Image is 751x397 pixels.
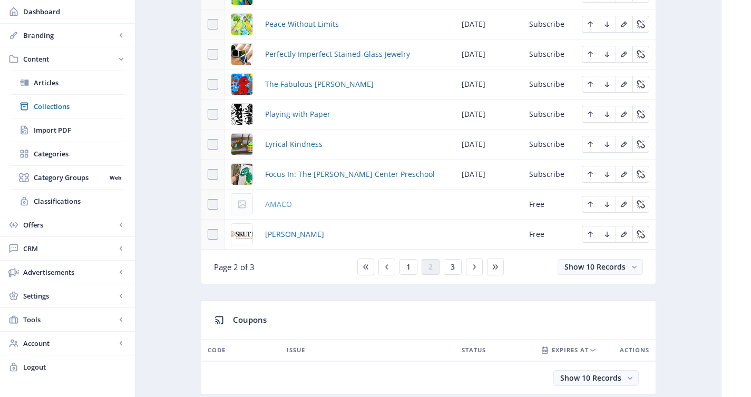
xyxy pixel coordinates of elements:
span: STATUS [462,344,486,356]
a: Edit page [582,108,599,118]
td: Subscribe [523,160,576,190]
span: Collections [34,101,124,112]
span: Articles [34,77,124,88]
a: Edit page [599,138,616,148]
a: Edit page [632,18,649,28]
a: Edit page [599,108,616,118]
nb-badge: Web [106,172,124,183]
a: AMACO [265,198,292,211]
span: Branding [23,30,116,41]
span: Dashboard [23,6,126,17]
a: Perfectly Imperfect Stained-Glass Jewelry [265,48,410,61]
span: [PERSON_NAME] [265,228,324,241]
button: 2 [422,259,440,275]
td: [DATE] [455,70,523,100]
span: Import PDF [34,125,124,135]
a: Edit page [582,18,599,28]
a: Playing with Paper [265,108,330,121]
a: Edit page [599,78,616,88]
a: Edit page [632,138,649,148]
span: Account [23,338,116,349]
td: Subscribe [523,9,576,39]
span: Offers [23,220,116,230]
img: e4bef71a-f0ef-4979-a600-8fe92ab8f709.png [231,164,252,185]
app-collection-view: Coupons [201,300,656,395]
td: Subscribe [523,70,576,100]
span: 1 [406,263,411,271]
a: Categories [11,142,124,165]
span: Actions [620,344,649,356]
a: The Fabulous [PERSON_NAME] [265,78,374,91]
a: Lyrical Kindness [265,138,323,151]
td: Free [523,220,576,250]
img: c5305fee-8f9d-493b-bc03-a084627c29d3.png [231,224,252,245]
a: Focus In: The [PERSON_NAME] Center Preschool [265,168,435,181]
td: Subscribe [523,130,576,160]
td: [DATE] [455,100,523,130]
a: Edit page [616,229,632,239]
span: Show 10 Records [564,262,626,272]
span: Coupons [233,314,267,325]
a: Edit page [616,108,632,118]
a: Edit page [582,48,599,58]
a: Edit page [632,198,649,209]
button: Show 10 Records [558,259,643,275]
span: 3 [451,263,455,271]
span: ISSUE [287,344,305,356]
span: Content [23,54,116,64]
span: CODE [208,344,226,356]
td: [DATE] [455,9,523,39]
a: Edit page [582,229,599,239]
span: Page 2 of 3 [214,262,255,272]
span: 2 [428,263,433,271]
td: Free [523,190,576,220]
a: Edit page [599,229,616,239]
a: Edit page [616,18,632,28]
td: Subscribe [523,39,576,70]
a: Edit page [582,78,599,88]
a: Edit page [599,168,616,178]
a: Edit page [632,108,649,118]
a: Edit page [616,138,632,148]
a: Edit page [599,18,616,28]
td: Subscribe [523,100,576,130]
a: Edit page [616,198,632,209]
a: Collections [11,95,124,118]
a: Edit page [582,168,599,178]
span: Category Groups [34,172,106,183]
span: EXPIRES AT [552,344,589,356]
a: Edit page [632,229,649,239]
a: Edit page [616,48,632,58]
a: Edit page [616,168,632,178]
a: Edit page [616,78,632,88]
img: 4f512159-8ee8-4614-9f83-7ee9cc2430fd.png [231,14,252,35]
span: Tools [23,314,116,325]
a: Edit page [632,168,649,178]
span: CRM [23,243,116,254]
span: Advertisements [23,267,116,277]
a: Edit page [632,48,649,58]
a: Edit page [632,78,649,88]
span: Logout [23,362,126,372]
td: [DATE] [455,160,523,190]
img: c6e801a9-34a4-4be8-92e9-0c05fd195bc0.png [231,134,252,155]
button: 1 [399,259,417,275]
a: Articles [11,71,124,94]
a: Category GroupsWeb [11,166,124,189]
a: Peace Without Limits [265,18,339,31]
span: Settings [23,291,116,301]
a: Import PDF [11,118,124,142]
td: [DATE] [455,130,523,160]
span: Categories [34,148,124,159]
span: Classifications [34,196,124,206]
a: Edit page [599,198,616,209]
a: Edit page [599,48,616,58]
td: [DATE] [455,39,523,70]
img: 6efaa62e-b158-4f81-b146-8aeffa49e709.png [231,104,252,125]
